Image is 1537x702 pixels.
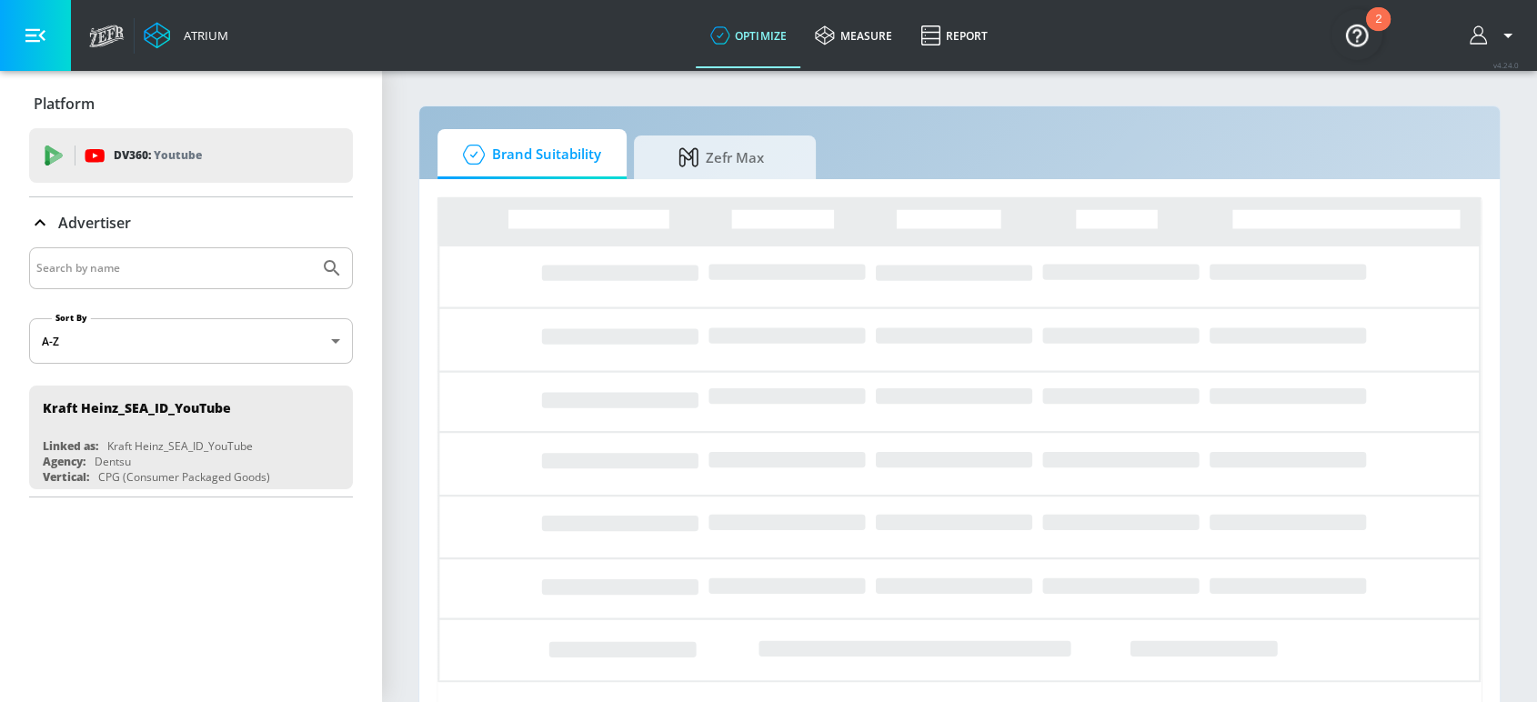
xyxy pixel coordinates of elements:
[144,22,228,49] a: Atrium
[696,3,800,68] a: optimize
[43,454,85,469] div: Agency:
[107,438,253,454] div: Kraft Heinz_SEA_ID_YouTube
[43,399,231,416] div: Kraft Heinz_SEA_ID_YouTube
[29,318,353,364] div: A-Z
[29,78,353,129] div: Platform
[52,312,91,324] label: Sort By
[456,133,601,176] span: Brand Suitability
[29,128,353,183] div: DV360: Youtube
[906,3,1001,68] a: Report
[34,94,95,114] p: Platform
[29,197,353,248] div: Advertiser
[29,386,353,489] div: Kraft Heinz_SEA_ID_YouTubeLinked as:Kraft Heinz_SEA_ID_YouTubeAgency:DentsuVertical:CPG (Consumer...
[1375,19,1381,43] div: 2
[154,145,202,165] p: Youtube
[1493,60,1519,70] span: v 4.24.0
[43,469,89,485] div: Vertical:
[800,3,906,68] a: measure
[176,27,228,44] div: Atrium
[43,438,98,454] div: Linked as:
[58,213,131,233] p: Advertiser
[29,378,353,496] nav: list of Advertiser
[114,145,202,165] p: DV360:
[98,469,270,485] div: CPG (Consumer Packaged Goods)
[1331,9,1382,60] button: Open Resource Center, 2 new notifications
[29,247,353,496] div: Advertiser
[36,256,312,280] input: Search by name
[95,454,131,469] div: Dentsu
[652,135,790,179] span: Zefr Max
